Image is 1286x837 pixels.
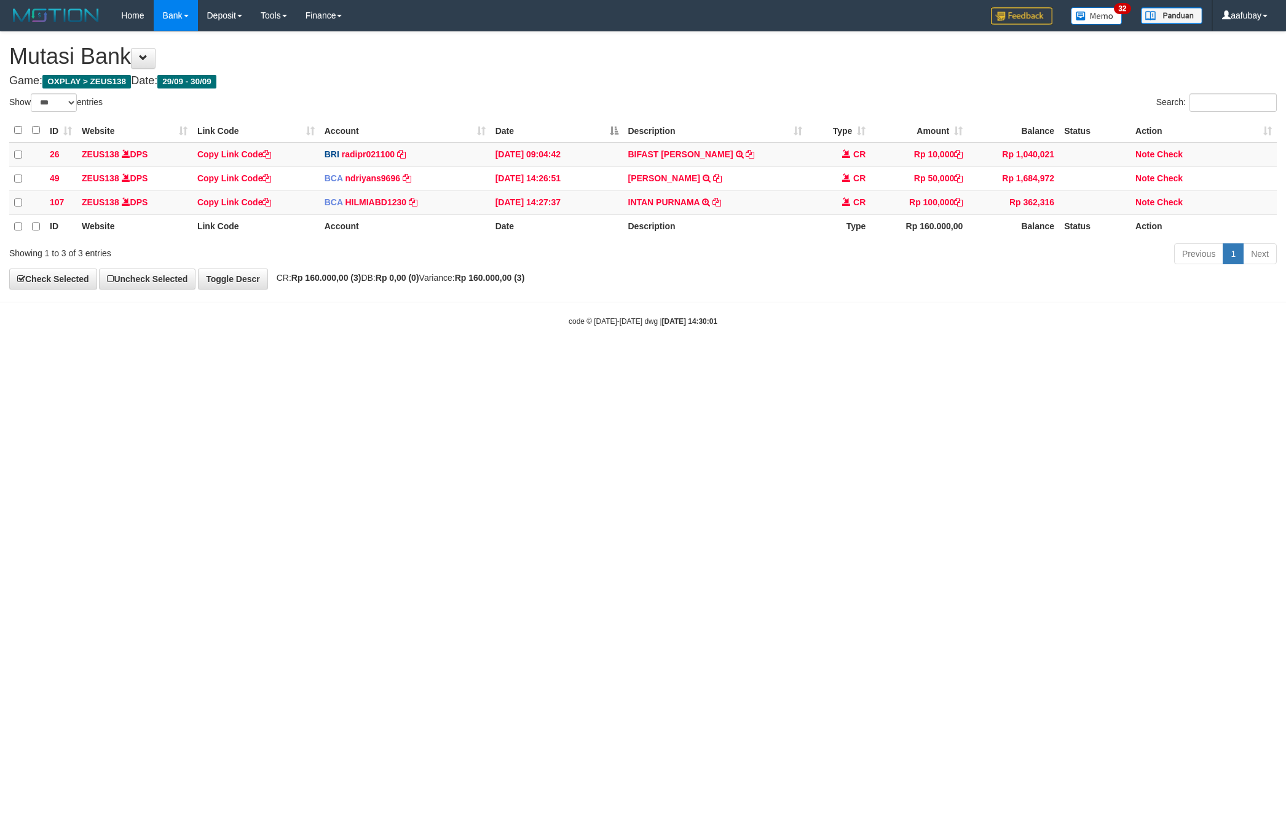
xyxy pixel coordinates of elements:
[853,197,866,207] span: CR
[77,167,192,191] td: DPS
[197,173,272,183] a: Copy Link Code
[50,197,64,207] span: 107
[77,143,192,167] td: DPS
[455,273,525,283] strong: Rp 160.000,00 (3)
[1157,197,1183,207] a: Check
[345,173,400,183] a: ndriyans9696
[853,173,866,183] span: CR
[491,167,623,191] td: [DATE] 14:26:51
[197,197,272,207] a: Copy Link Code
[628,173,700,183] a: [PERSON_NAME]
[192,119,320,143] th: Link Code: activate to sort column ascending
[99,269,195,289] a: Uncheck Selected
[1135,197,1154,207] a: Note
[31,93,77,112] select: Showentries
[342,149,395,159] a: radipr021100
[1174,243,1223,264] a: Previous
[1059,119,1130,143] th: Status
[157,75,216,88] span: 29/09 - 30/09
[198,269,268,289] a: Toggle Descr
[403,173,411,183] a: Copy ndriyans9696 to clipboard
[320,119,491,143] th: Account: activate to sort column ascending
[82,173,119,183] a: ZEUS138
[270,273,525,283] span: CR: DB: Variance:
[9,6,103,25] img: MOTION_logo.png
[1071,7,1122,25] img: Button%20Memo.svg
[491,214,623,238] th: Date
[77,191,192,214] td: DPS
[870,119,968,143] th: Amount: activate to sort column ascending
[1243,243,1277,264] a: Next
[968,214,1059,238] th: Balance
[491,143,623,167] td: [DATE] 09:04:42
[345,197,406,207] a: HILMIABD1230
[628,149,733,159] a: BIFAST [PERSON_NAME]
[320,214,491,238] th: Account
[807,119,870,143] th: Type: activate to sort column ascending
[9,269,97,289] a: Check Selected
[45,119,77,143] th: ID: activate to sort column ascending
[50,173,60,183] span: 49
[662,317,717,326] strong: [DATE] 14:30:01
[954,149,963,159] a: Copy Rp 10,000 to clipboard
[82,197,119,207] a: ZEUS138
[1130,119,1277,143] th: Action: activate to sort column ascending
[1141,7,1202,24] img: panduan.png
[623,119,808,143] th: Description: activate to sort column ascending
[968,167,1059,191] td: Rp 1,684,972
[77,214,192,238] th: Website
[628,197,700,207] a: INTAN PURNAMA
[409,197,417,207] a: Copy HILMIABD1230 to clipboard
[77,119,192,143] th: Website: activate to sort column ascending
[712,197,721,207] a: Copy INTAN PURNAMA to clipboard
[968,143,1059,167] td: Rp 1,040,021
[713,173,722,183] a: Copy FERI SETIAWAN to clipboard
[1189,93,1277,112] input: Search:
[954,197,963,207] a: Copy Rp 100,000 to clipboard
[991,7,1052,25] img: Feedback.jpg
[325,173,343,183] span: BCA
[1156,93,1277,112] label: Search:
[569,317,717,326] small: code © [DATE]-[DATE] dwg |
[325,149,339,159] span: BRI
[870,167,968,191] td: Rp 50,000
[1157,149,1183,159] a: Check
[491,119,623,143] th: Date: activate to sort column descending
[968,191,1059,214] td: Rp 362,316
[9,44,1277,69] h1: Mutasi Bank
[623,214,808,238] th: Description
[1114,3,1130,14] span: 32
[82,149,119,159] a: ZEUS138
[1157,173,1183,183] a: Check
[954,173,963,183] a: Copy Rp 50,000 to clipboard
[291,273,361,283] strong: Rp 160.000,00 (3)
[192,214,320,238] th: Link Code
[968,119,1059,143] th: Balance
[870,191,968,214] td: Rp 100,000
[746,149,754,159] a: Copy BIFAST ERIKA S PAUN to clipboard
[1130,214,1277,238] th: Action
[853,149,866,159] span: CR
[50,149,60,159] span: 26
[45,214,77,238] th: ID
[870,214,968,238] th: Rp 160.000,00
[1135,149,1154,159] a: Note
[870,143,968,167] td: Rp 10,000
[42,75,131,88] span: OXPLAY > ZEUS138
[397,149,406,159] a: Copy radipr021100 to clipboard
[1135,173,1154,183] a: Note
[325,197,343,207] span: BCA
[197,149,272,159] a: Copy Link Code
[9,75,1277,87] h4: Game: Date:
[1059,214,1130,238] th: Status
[1223,243,1244,264] a: 1
[376,273,419,283] strong: Rp 0,00 (0)
[807,214,870,238] th: Type
[9,93,103,112] label: Show entries
[9,242,527,259] div: Showing 1 to 3 of 3 entries
[491,191,623,214] td: [DATE] 14:27:37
